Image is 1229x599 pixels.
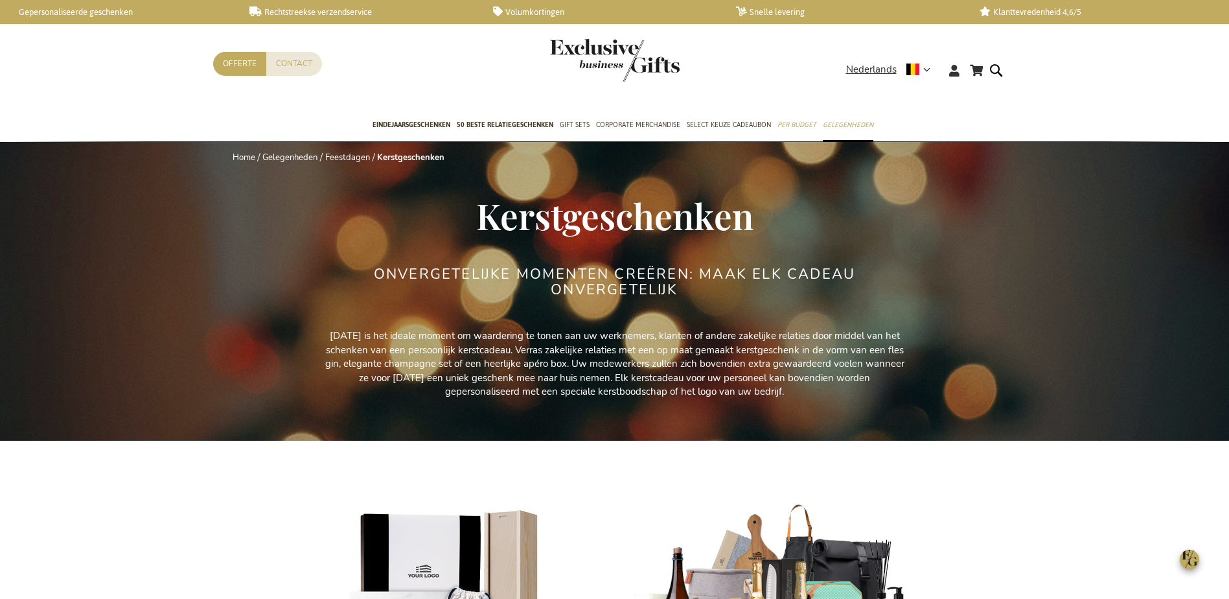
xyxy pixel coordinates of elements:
span: Nederlands [846,62,897,77]
a: store logo [550,39,615,82]
span: Gift Sets [560,118,590,132]
a: Snelle levering [736,6,958,18]
a: Rechtstreekse verzendservice [249,6,472,18]
span: Eindejaarsgeschenken [373,118,450,132]
strong: Kerstgeschenken [377,152,444,163]
p: [DATE] is het ideale moment om waardering te tonen aan uw werknemers, klanten of andere zakelijke... [323,329,906,399]
span: Corporate Merchandise [596,118,680,132]
span: Kerstgeschenken [476,191,753,239]
span: Per Budget [777,118,816,132]
a: Klanttevredenheid 4,6/5 [980,6,1202,18]
a: Home [233,152,255,163]
span: 50 beste relatiegeschenken [457,118,553,132]
a: Offerte [213,52,266,76]
h2: ONVERGETELIJKE MOMENTEN CREËREN: MAAK ELK CADEAU ONVERGETELIJK [372,266,858,298]
a: Gelegenheden [262,152,317,163]
span: Gelegenheden [823,118,873,132]
img: Exclusive Business gifts logo [550,39,680,82]
a: Contact [266,52,322,76]
span: Select Keuze Cadeaubon [687,118,771,132]
div: Nederlands [846,62,939,77]
a: Gepersonaliseerde geschenken [6,6,229,18]
a: Feestdagen [325,152,370,163]
a: Volumkortingen [493,6,715,18]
